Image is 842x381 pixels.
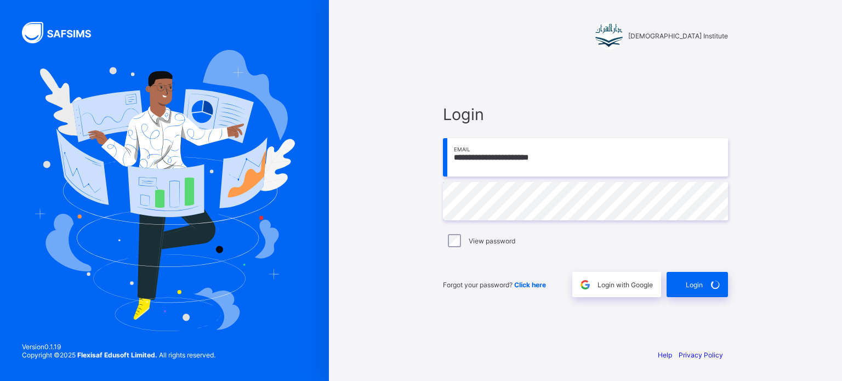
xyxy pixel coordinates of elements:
[34,50,295,331] img: Hero Image
[22,343,215,351] span: Version 0.1.19
[514,281,546,289] a: Click here
[77,351,157,359] strong: Flexisaf Edusoft Limited.
[469,237,515,245] label: View password
[658,351,672,359] a: Help
[628,32,728,40] span: [DEMOGRAPHIC_DATA] Institute
[579,278,591,291] img: google.396cfc9801f0270233282035f929180a.svg
[443,105,728,124] span: Login
[686,281,703,289] span: Login
[443,281,546,289] span: Forgot your password?
[22,22,104,43] img: SAFSIMS Logo
[679,351,723,359] a: Privacy Policy
[598,281,653,289] span: Login with Google
[22,351,215,359] span: Copyright © 2025 All rights reserved.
